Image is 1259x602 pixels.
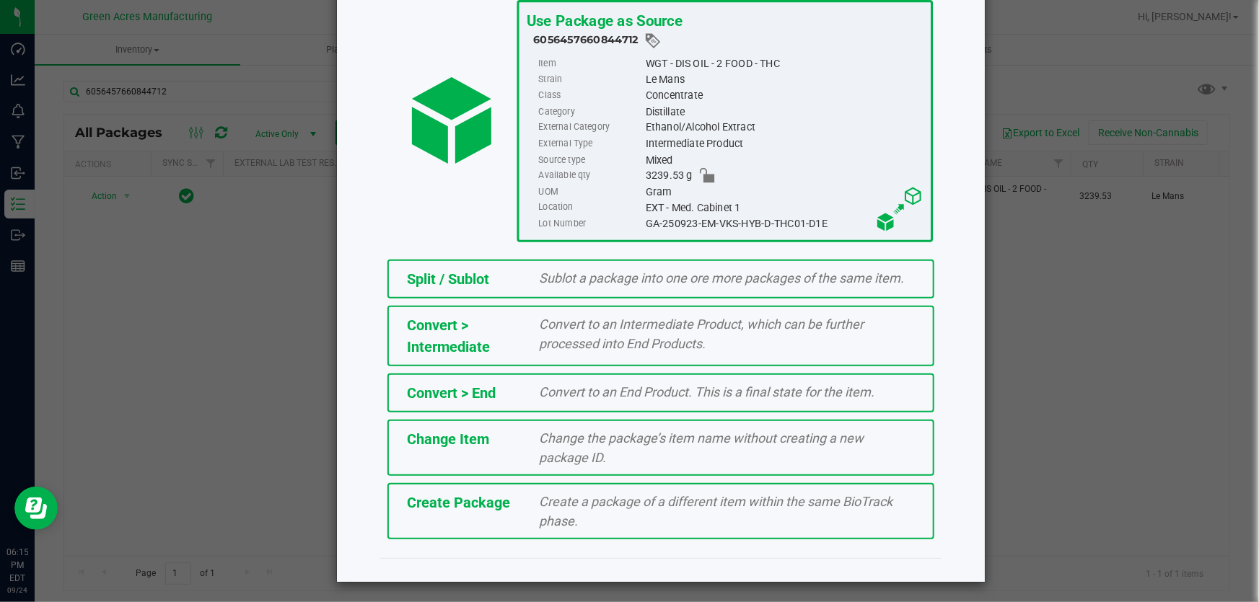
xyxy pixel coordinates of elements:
[407,317,490,355] span: Convert > Intermediate
[407,384,496,402] span: Convert > End
[646,184,924,200] div: Gram
[540,317,864,351] span: Convert to an Intermediate Product, which can be further processed into End Products.
[407,494,510,511] span: Create Package
[646,104,924,120] div: Distillate
[538,136,642,151] label: External Type
[646,56,924,71] div: WGT - DIS OIL - 2 FOOD - THC
[538,88,642,104] label: Class
[538,216,642,231] label: Lot Number
[646,216,924,231] div: GA-250923-EM-VKS-HYB-D-THC01-D1E
[646,136,924,151] div: Intermediate Product
[407,430,489,448] span: Change Item
[646,71,924,87] div: Le Mans
[527,12,683,30] span: Use Package as Source
[646,120,924,136] div: Ethanol/Alcohol Extract
[646,88,924,104] div: Concentrate
[538,71,642,87] label: Strain
[540,270,905,285] span: Sublot a package into one ore more packages of the same item.
[540,430,864,465] span: Change the package’s item name without creating a new package ID.
[538,200,642,216] label: Location
[538,152,642,168] label: Source type
[646,200,924,216] div: EXT - Med. Cabinet 1
[538,184,642,200] label: UOM
[407,270,489,288] span: Split / Sublot
[540,384,875,399] span: Convert to an End Product. This is a final state for the item.
[540,494,893,528] span: Create a package of a different item within the same BioTrack phase.
[646,168,693,184] span: 3239.53 g
[533,32,924,50] div: 6056457660844712
[14,487,58,530] iframe: Resource center
[538,120,642,136] label: External Category
[538,104,642,120] label: Category
[538,168,642,184] label: Available qty
[538,56,642,71] label: Item
[646,152,924,168] div: Mixed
